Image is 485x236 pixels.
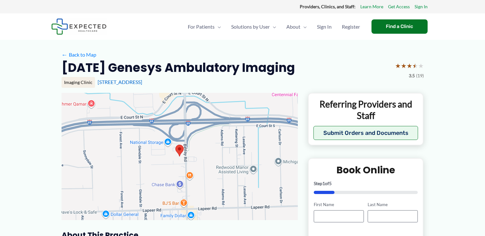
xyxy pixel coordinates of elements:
[300,4,356,9] strong: Providers, Clinics, and Staff:
[360,3,383,11] a: Learn More
[329,181,332,186] span: 5
[188,16,215,38] span: For Patients
[407,60,412,72] span: ★
[322,181,325,186] span: 1
[286,16,300,38] span: About
[281,16,312,38] a: AboutMenu Toggle
[62,77,95,88] div: Imaging Clinic
[342,16,360,38] span: Register
[231,16,270,38] span: Solutions by User
[183,16,226,38] a: For PatientsMenu Toggle
[412,60,418,72] span: ★
[62,60,295,75] h2: [DATE] Genesys Ambulatory Imaging
[313,126,418,140] button: Submit Orders and Documents
[183,16,365,38] nav: Primary Site Navigation
[317,16,332,38] span: Sign In
[418,60,424,72] span: ★
[416,72,424,80] span: (19)
[62,50,96,59] a: ←Back to Map
[401,60,407,72] span: ★
[409,72,415,80] span: 3.5
[415,3,428,11] a: Sign In
[98,79,142,85] a: [STREET_ADDRESS]
[270,16,276,38] span: Menu Toggle
[51,18,107,35] img: Expected Healthcare Logo - side, dark font, small
[395,60,401,72] span: ★
[300,16,307,38] span: Menu Toggle
[312,16,337,38] a: Sign In
[368,202,418,208] label: Last Name
[226,16,281,38] a: Solutions by UserMenu Toggle
[62,52,68,58] span: ←
[314,181,418,186] p: Step of
[215,16,221,38] span: Menu Toggle
[314,164,418,176] h2: Book Online
[337,16,365,38] a: Register
[314,202,364,208] label: First Name
[388,3,410,11] a: Get Access
[313,98,418,121] p: Referring Providers and Staff
[371,19,428,34] a: Find a Clinic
